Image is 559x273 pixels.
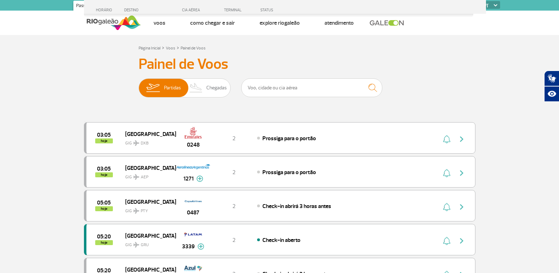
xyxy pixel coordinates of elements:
[262,169,316,176] span: Prossiga para o portão
[262,135,316,142] span: Prossiga para o portão
[262,237,300,244] span: Check-in aberto
[544,71,559,102] div: Plugin de acessibilidade da Hand Talk.
[162,43,164,52] a: >
[457,203,466,211] img: seta-direita-painel-voo.svg
[97,166,111,171] span: 2025-09-29 03:05:00
[232,135,236,142] span: 2
[133,174,139,180] img: destiny_airplane.svg
[141,242,149,248] span: GRU
[141,208,148,214] span: PTY
[133,140,139,146] img: destiny_airplane.svg
[125,136,170,147] span: GIG
[324,19,354,26] a: Atendimento
[443,135,450,143] img: sino-painel-voo.svg
[125,170,170,180] span: GIG
[95,172,113,177] span: hoje
[153,19,165,26] a: Voos
[241,78,382,97] input: Voo, cidade ou cia aérea
[139,55,421,73] h3: Painel de Voos
[544,71,559,86] button: Abrir tradutor de língua de sinais.
[196,176,203,182] img: mais-info-painel-voo.svg
[211,8,257,12] div: TERMINAL
[177,43,179,52] a: >
[443,203,450,211] img: sino-painel-voo.svg
[97,200,111,205] span: 2025-09-29 05:05:00
[97,132,111,137] span: 2025-09-29 03:05:00
[187,141,200,149] span: 0248
[125,204,170,214] span: GIG
[232,169,236,176] span: 2
[206,79,227,97] span: Chegadas
[141,174,148,180] span: AEP
[190,19,235,26] a: Como chegar e sair
[125,129,170,138] span: [GEOGRAPHIC_DATA]
[257,8,314,12] div: STATUS
[443,237,450,245] img: sino-painel-voo.svg
[133,242,139,248] img: destiny_airplane.svg
[443,169,450,177] img: sino-painel-voo.svg
[95,240,113,245] span: hoje
[187,208,199,217] span: 0487
[139,46,160,51] a: Página Inicial
[73,1,102,12] a: Passageiros
[125,197,170,206] span: [GEOGRAPHIC_DATA]
[232,203,236,210] span: 2
[232,237,236,244] span: 2
[457,135,466,143] img: seta-direita-painel-voo.svg
[125,163,170,172] span: [GEOGRAPHIC_DATA]
[164,79,181,97] span: Partidas
[183,174,194,183] span: 1271
[260,19,300,26] a: Explore RIOgaleão
[95,138,113,143] span: hoje
[176,8,211,12] div: CIA AÉREA
[262,203,331,210] span: Check-in abrirá 3 horas antes
[141,140,148,147] span: DXB
[198,243,204,250] img: mais-info-painel-voo.svg
[457,169,466,177] img: seta-direita-painel-voo.svg
[125,238,170,248] span: GIG
[97,268,111,273] span: 2025-09-29 05:20:00
[133,208,139,214] img: destiny_airplane.svg
[95,206,113,211] span: hoje
[457,237,466,245] img: seta-direita-painel-voo.svg
[181,46,206,51] a: Painel de Voos
[86,8,124,12] div: HORÁRIO
[125,231,170,240] span: [GEOGRAPHIC_DATA]
[166,46,175,51] a: Voos
[124,8,176,12] div: DESTINO
[186,79,207,97] img: slider-desembarque
[182,242,195,251] span: 3339
[142,79,164,97] img: slider-embarque
[544,86,559,102] button: Abrir recursos assistivos.
[97,234,111,239] span: 2025-09-29 05:20:00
